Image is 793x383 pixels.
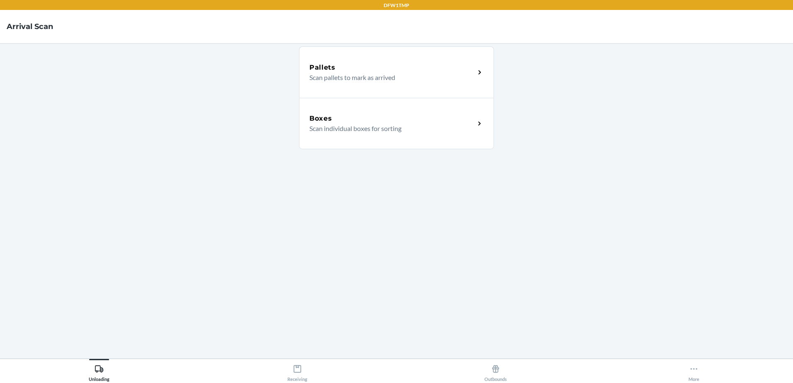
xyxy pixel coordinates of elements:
[299,98,494,149] a: BoxesScan individual boxes for sorting
[89,361,109,382] div: Unloading
[484,361,507,382] div: Outbounds
[309,114,332,124] h5: Boxes
[309,124,468,133] p: Scan individual boxes for sorting
[299,46,494,98] a: PalletsScan pallets to mark as arrived
[384,2,409,9] p: DFW1TMP
[309,63,336,73] h5: Pallets
[595,359,793,382] button: More
[198,359,396,382] button: Receiving
[7,21,53,32] h4: Arrival Scan
[396,359,595,382] button: Outbounds
[309,73,468,82] p: Scan pallets to mark as arrived
[688,361,699,382] div: More
[287,361,307,382] div: Receiving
